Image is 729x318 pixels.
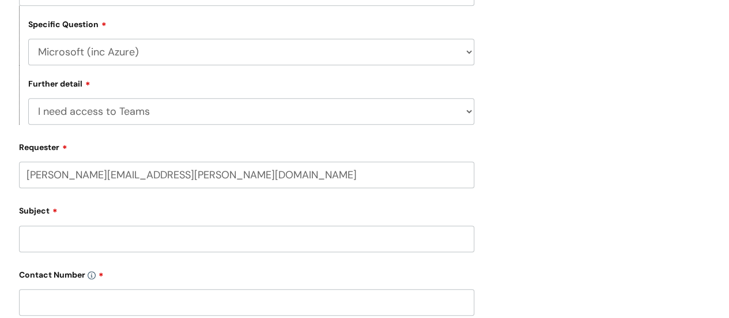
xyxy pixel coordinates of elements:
label: Specific Question [28,18,107,29]
label: Contact Number [19,266,474,280]
label: Further detail [28,77,90,89]
label: Requester [19,139,474,152]
img: info-icon.svg [88,271,96,279]
input: Email [19,162,474,188]
label: Subject [19,202,474,216]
